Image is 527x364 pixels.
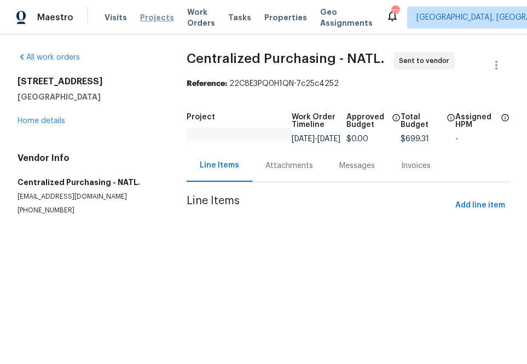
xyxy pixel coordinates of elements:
[18,91,160,102] h5: [GEOGRAPHIC_DATA]
[18,54,80,61] a: All work orders
[18,177,160,188] h5: Centralized Purchasing - NATL.
[292,135,315,143] span: [DATE]
[228,14,251,21] span: Tasks
[455,199,505,212] span: Add line item
[140,12,174,23] span: Projects
[37,12,73,23] span: Maestro
[455,135,509,143] div: -
[187,113,215,121] h5: Project
[317,135,340,143] span: [DATE]
[320,7,373,28] span: Geo Assignments
[391,7,399,18] div: 776
[18,206,160,215] p: [PHONE_NUMBER]
[447,113,455,135] span: The total cost of line items that have been proposed by Opendoor. This sum includes line items th...
[187,78,509,89] div: 22C8E3PQ0H1QN-7c25c4252
[18,76,160,87] h2: [STREET_ADDRESS]
[18,153,160,164] h4: Vendor Info
[451,195,509,216] button: Add line item
[339,160,375,171] div: Messages
[187,7,215,28] span: Work Orders
[200,160,239,171] div: Line Items
[501,113,509,135] span: The hpm assigned to this work order.
[401,160,431,171] div: Invoices
[18,117,65,125] a: Home details
[187,195,451,216] span: Line Items
[346,113,389,129] h5: Approved Budget
[105,12,127,23] span: Visits
[264,12,307,23] span: Properties
[346,135,368,143] span: $0.00
[399,55,454,66] span: Sent to vendor
[292,135,340,143] span: -
[292,113,346,129] h5: Work Order Timeline
[265,160,313,171] div: Attachments
[392,113,401,135] span: The total cost of line items that have been approved by both Opendoor and the Trade Partner. This...
[401,113,443,129] h5: Total Budget
[455,113,497,129] h5: Assigned HPM
[187,52,385,65] span: Centralized Purchasing - NATL.
[187,80,227,88] b: Reference:
[18,192,160,201] p: [EMAIL_ADDRESS][DOMAIN_NAME]
[401,135,429,143] span: $699.31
